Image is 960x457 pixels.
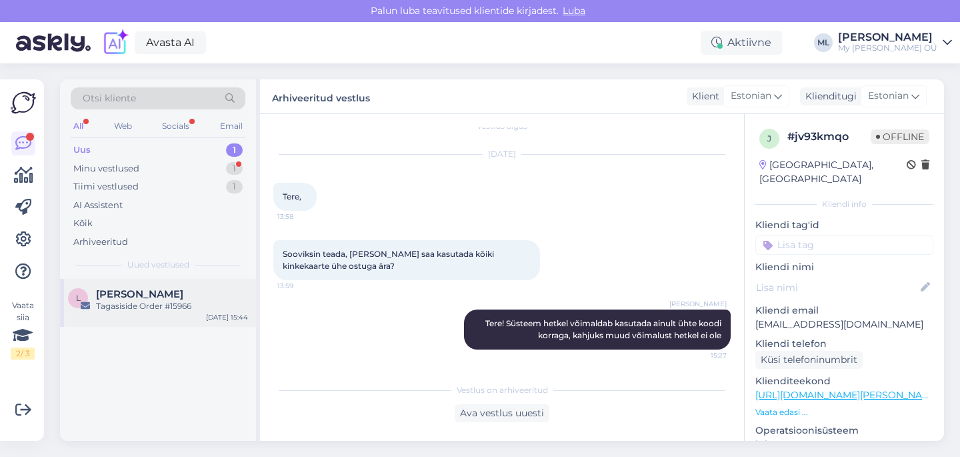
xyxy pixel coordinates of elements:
[755,260,933,274] p: Kliendi nimi
[701,31,782,55] div: Aktiivne
[159,117,192,135] div: Socials
[277,281,327,291] span: 13:59
[11,90,36,115] img: Askly Logo
[787,129,871,145] div: # jv93kmqo
[677,350,727,360] span: 15:27
[217,117,245,135] div: Email
[755,337,933,351] p: Kliendi telefon
[755,438,933,452] p: iPhone OS 18.3.2
[868,89,909,103] span: Estonian
[755,424,933,438] p: Operatsioonisüsteem
[755,235,933,255] input: Lisa tag
[226,162,243,175] div: 1
[135,31,206,54] a: Avasta AI
[485,318,723,340] span: Tere! Süsteem hetkel võimaldab kasutada ainult ühte koodi korraga, kahjuks muud võimalust hetkel ...
[226,143,243,157] div: 1
[11,300,35,360] div: Vaata siia
[277,211,327,221] span: 13:58
[457,384,548,396] span: Vestlus on arhiveeritud
[73,180,139,193] div: Tiimi vestlused
[71,117,86,135] div: All
[73,217,93,230] div: Kõik
[755,198,933,210] div: Kliendi info
[687,89,719,103] div: Klient
[767,133,771,143] span: j
[838,43,937,53] div: My [PERSON_NAME] OÜ
[11,348,35,360] div: 2 / 3
[73,236,128,249] div: Arhiveeritud
[755,406,933,418] p: Vaata edasi ...
[226,180,243,193] div: 1
[206,312,248,322] div: [DATE] 15:44
[755,374,933,388] p: Klienditeekond
[755,218,933,232] p: Kliendi tag'id
[283,191,301,201] span: Tere,
[669,299,727,309] span: [PERSON_NAME]
[755,351,863,369] div: Küsi telefoninumbrit
[731,89,771,103] span: Estonian
[101,29,129,57] img: explore-ai
[755,304,933,318] p: Kliendi email
[83,91,136,105] span: Otsi kliente
[96,288,183,300] span: Loore Emilie Raav
[272,87,370,105] label: Arhiveeritud vestlus
[871,129,929,144] span: Offline
[73,199,123,212] div: AI Assistent
[838,32,952,53] a: [PERSON_NAME]My [PERSON_NAME] OÜ
[455,404,549,422] div: Ava vestlus uuesti
[800,89,857,103] div: Klienditugi
[755,389,939,401] a: [URL][DOMAIN_NAME][PERSON_NAME]
[76,293,81,303] span: L
[559,5,589,17] span: Luba
[111,117,135,135] div: Web
[756,280,918,295] input: Lisa nimi
[814,33,833,52] div: ML
[73,143,91,157] div: Uus
[759,158,907,186] div: [GEOGRAPHIC_DATA], [GEOGRAPHIC_DATA]
[755,318,933,332] p: [EMAIL_ADDRESS][DOMAIN_NAME]
[273,148,731,160] div: [DATE]
[127,259,189,271] span: Uued vestlused
[73,162,139,175] div: Minu vestlused
[283,249,496,271] span: Sooviksin teada, [PERSON_NAME] saa kasutada kõiki kinkekaarte ühe ostuga ära?
[96,300,248,312] div: Tagasiside Order #15966
[838,32,937,43] div: [PERSON_NAME]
